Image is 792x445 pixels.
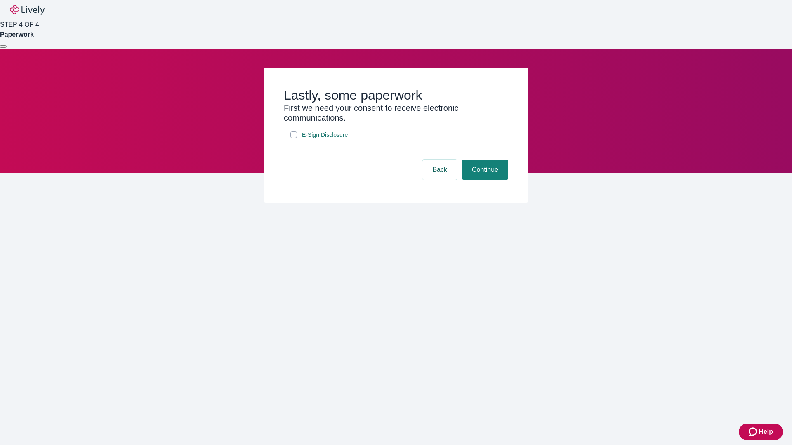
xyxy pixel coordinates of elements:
h3: First we need your consent to receive electronic communications. [284,103,508,123]
svg: Zendesk support icon [749,427,759,437]
button: Back [422,160,457,180]
h2: Lastly, some paperwork [284,87,508,103]
button: Zendesk support iconHelp [739,424,783,440]
img: Lively [10,5,45,15]
span: Help [759,427,773,437]
button: Continue [462,160,508,180]
span: E-Sign Disclosure [302,131,348,139]
a: e-sign disclosure document [300,130,349,140]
